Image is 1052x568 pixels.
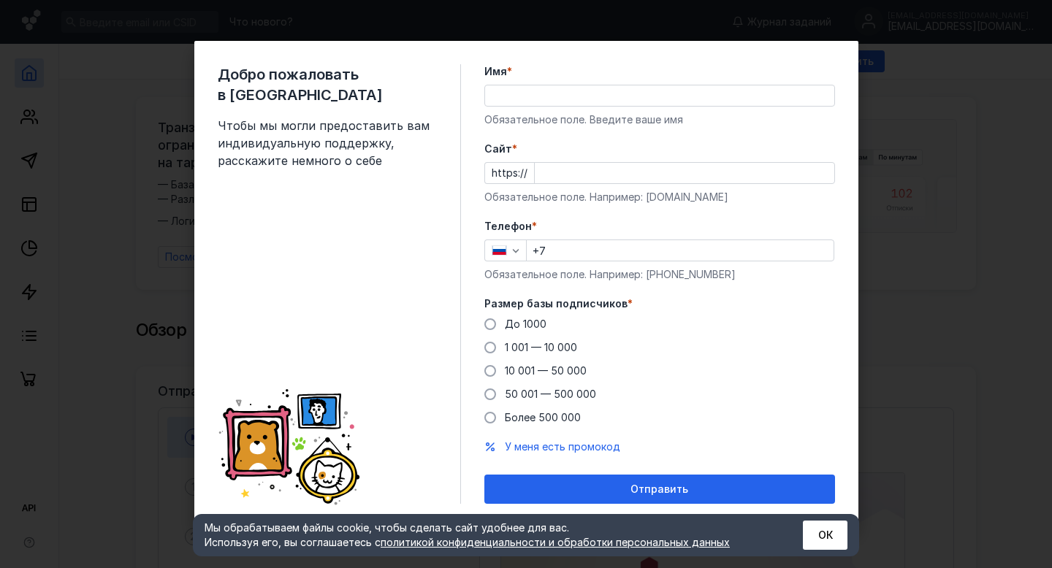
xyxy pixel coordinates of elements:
[630,483,688,496] span: Отправить
[381,536,730,548] a: политикой конфиденциальности и обработки персональных данных
[803,521,847,550] button: ОК
[484,190,835,204] div: Обязательное поле. Например: [DOMAIN_NAME]
[484,219,532,234] span: Телефон
[484,64,507,79] span: Имя
[484,296,628,311] span: Размер базы подписчиков
[505,341,577,353] span: 1 001 — 10 000
[484,475,835,504] button: Отправить
[505,364,587,377] span: 10 001 — 50 000
[505,388,596,400] span: 50 001 — 500 000
[505,318,546,330] span: До 1000
[218,117,437,169] span: Чтобы мы могли предоставить вам индивидуальную поддержку, расскажите немного о себе
[484,112,835,127] div: Обязательное поле. Введите ваше имя
[505,440,620,453] span: У меня есть промокод
[484,267,835,282] div: Обязательное поле. Например: [PHONE_NUMBER]
[484,142,512,156] span: Cайт
[505,411,581,423] span: Более 500 000
[505,440,620,454] button: У меня есть промокод
[218,64,437,105] span: Добро пожаловать в [GEOGRAPHIC_DATA]
[205,521,767,550] div: Мы обрабатываем файлы cookie, чтобы сделать сайт удобнее для вас. Используя его, вы соглашаетесь c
